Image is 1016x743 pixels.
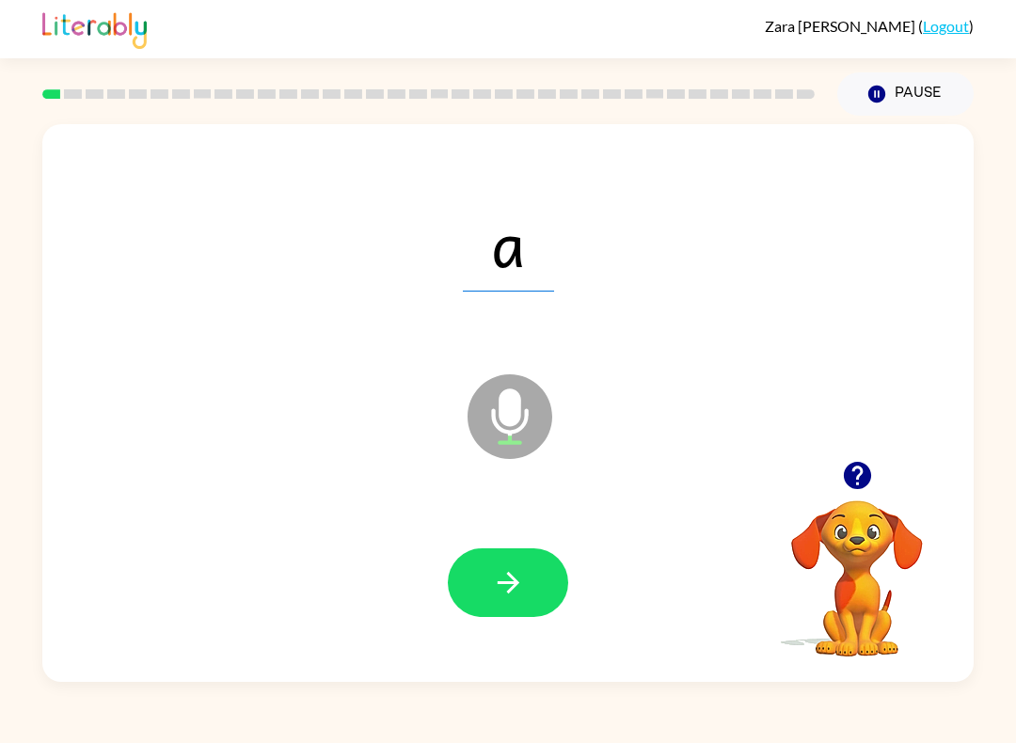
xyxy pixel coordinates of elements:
a: Logout [923,17,969,35]
span: Zara [PERSON_NAME] [765,17,918,35]
span: a [463,194,554,292]
div: ( ) [765,17,974,35]
button: Pause [837,72,974,116]
img: Literably [42,8,147,49]
video: Your browser must support playing .mp4 files to use Literably. Please try using another browser. [763,471,951,659]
